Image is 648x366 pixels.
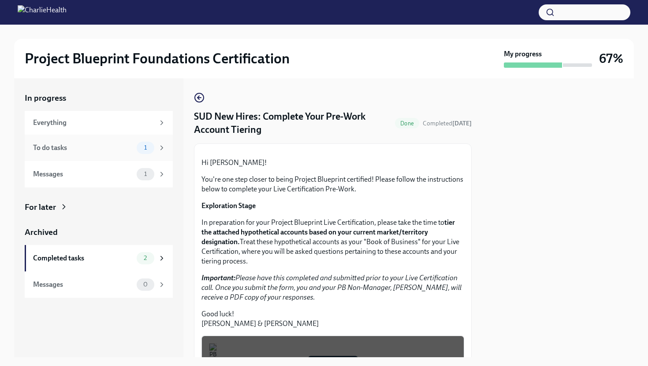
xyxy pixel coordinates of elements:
div: To do tasks [33,143,133,153]
span: September 17th, 2025 11:35 [423,119,472,128]
a: Messages0 [25,271,173,298]
a: Archived [25,227,173,238]
strong: tier the attached hypothetical accounts based on your current market/territory designation. [201,218,455,246]
span: Done [395,120,419,127]
a: In progress [25,92,173,104]
div: Messages [33,169,133,179]
p: Hi [PERSON_NAME]! [201,158,464,168]
span: 1 [139,144,152,151]
p: You're one step closer to being Project Blueprint certified! Please follow the instructions below... [201,175,464,194]
h2: Project Blueprint Foundations Certification [25,50,290,67]
span: 0 [138,281,153,288]
h3: 67% [599,51,623,66]
strong: [DATE] [452,120,472,127]
div: Completed tasks [33,253,133,263]
div: For later [25,201,56,213]
a: Messages1 [25,161,173,187]
strong: Exploration Stage [201,201,256,210]
strong: My progress [504,49,542,59]
span: 2 [138,255,152,261]
span: 1 [139,171,152,177]
img: CharlieHealth [18,5,67,19]
a: To do tasks1 [25,135,173,161]
span: Completed [423,120,472,127]
p: Good luck! [PERSON_NAME] & [PERSON_NAME] [201,309,464,329]
h4: SUD New Hires: Complete Your Pre-Work Account Tiering [194,110,391,136]
a: For later [25,201,173,213]
div: Messages [33,280,133,289]
em: Please have this completed and submitted prior to your Live Certification call. Once you submit t... [201,274,462,301]
a: Everything [25,111,173,135]
div: Everything [33,118,154,128]
strong: Important: [201,274,235,282]
a: Completed tasks2 [25,245,173,271]
p: In preparation for your Project Blueprint Live Certification, please take the time to Treat these... [201,218,464,266]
